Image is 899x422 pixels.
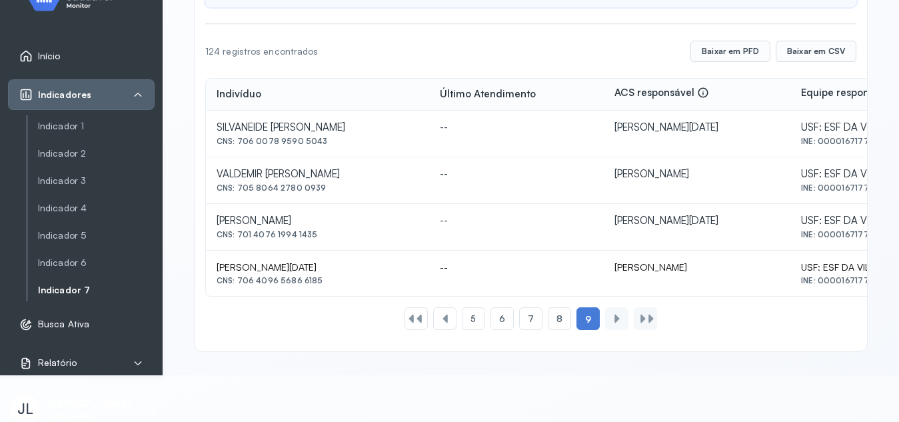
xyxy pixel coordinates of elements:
a: Indicador 6 [38,255,155,271]
span: 9 [585,313,591,325]
a: Indicador 3 [38,173,155,189]
p: Enfermeiro [48,409,131,421]
div: [PERSON_NAME][DATE] [614,121,780,134]
div: CNS: 705 8064 2780 0939 [217,183,419,193]
a: Indicador 4 [38,200,155,217]
div: CNS: 706 4096 5686 6185 [217,276,419,285]
a: Indicador 6 [38,257,155,269]
a: Indicador 3 [38,175,155,187]
span: Busca Ativa [38,319,89,330]
button: Baixar em CSV [776,41,856,62]
a: Indicador 5 [38,230,155,241]
a: Indicador 1 [38,118,155,135]
a: Busca Ativa [19,318,143,331]
div: [PERSON_NAME][DATE] [614,215,780,227]
a: Indicador 2 [38,145,155,162]
span: 5 [470,313,476,325]
div: [PERSON_NAME] [614,261,780,273]
div: [PERSON_NAME] [614,168,780,181]
div: CNS: 701 4076 1994 1435 [217,230,419,239]
a: Indicador 5 [38,227,155,244]
span: Indicadores [38,89,91,101]
div: [PERSON_NAME][DATE] [217,261,419,273]
div: ACS responsável [614,87,709,102]
div: VALDEMIR [PERSON_NAME] [217,168,419,181]
p: [PERSON_NAME] [48,397,131,410]
span: JL [17,400,33,417]
span: Relatório [38,357,77,369]
span: 6 [499,313,505,325]
a: Indicador 7 [38,282,155,299]
div: -- [440,121,593,134]
div: -- [440,261,593,273]
a: Indicador 1 [38,121,155,132]
div: CNS: 706 0078 9590 5043 [217,137,419,146]
a: Indicador 2 [38,148,155,159]
span: 8 [556,313,562,325]
a: Indicador 7 [38,285,155,296]
a: Indicador 4 [38,203,155,214]
button: Baixar em PFD [690,41,770,62]
div: -- [440,168,593,181]
a: Início [19,49,143,63]
div: [PERSON_NAME] [217,215,419,227]
div: SILVANEIDE [PERSON_NAME] [217,121,419,134]
span: Início [38,51,61,62]
div: 124 registros encontrados [205,46,319,57]
div: Indivíduo [217,88,261,101]
span: 7 [528,313,534,325]
div: -- [440,215,593,227]
div: Último Atendimento [440,88,536,101]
